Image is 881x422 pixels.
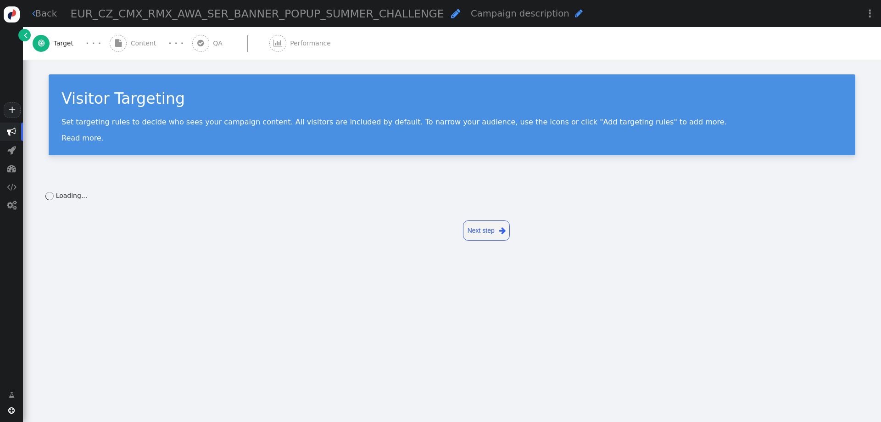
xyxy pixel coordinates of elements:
a: Next step [463,220,510,241]
span:  [38,39,45,47]
span:  [115,39,122,47]
div: · · · [86,37,101,50]
span:  [7,201,17,210]
p: Set targeting rules to decide who sees your campaign content. All visitors are included by defaul... [61,118,842,126]
span: Campaign description [471,8,569,19]
span: Target [54,39,78,48]
span:  [499,225,506,236]
span:  [575,9,583,18]
span:  [7,182,17,191]
div: · · · [168,37,184,50]
a:  [2,387,21,403]
span: QA [213,39,226,48]
span:  [8,407,15,414]
a:  QA [192,27,269,60]
span:  [24,30,28,40]
span: Content [131,39,160,48]
span:  [32,9,35,18]
a:  Performance [269,27,351,60]
a:  [18,29,31,41]
span: EUR_CZ_CMX_RMX_AWA_SER_BANNER_POPUP_SUMMER_CHALLENGE [71,7,444,20]
a: + [4,102,20,118]
img: logo-icon.svg [4,6,20,23]
span: Performance [290,39,335,48]
div: Visitor Targeting [61,87,842,110]
span:  [273,39,282,47]
span:  [7,146,16,155]
span:  [197,39,204,47]
a: Back [32,7,57,20]
span:  [9,390,15,400]
span:  [451,8,460,19]
a:  Content · · · [110,27,192,60]
a:  Target · · · [33,27,110,60]
a: Read more. [61,134,104,142]
span: Loading... [56,192,88,199]
span:  [7,164,16,173]
span:  [7,127,16,136]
